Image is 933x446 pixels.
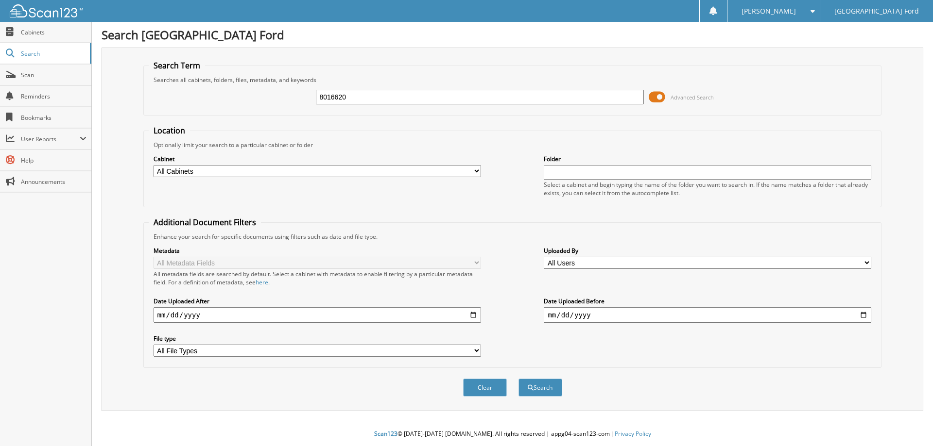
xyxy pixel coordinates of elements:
button: Search [518,379,562,396]
span: Advanced Search [671,94,714,101]
div: Select a cabinet and begin typing the name of the folder you want to search in. If the name match... [544,181,871,197]
label: Metadata [154,247,481,255]
div: Searches all cabinets, folders, files, metadata, and keywords [149,76,877,84]
label: Folder [544,155,871,163]
input: end [544,307,871,323]
span: Announcements [21,178,86,186]
span: Search [21,50,85,58]
input: start [154,307,481,323]
a: Privacy Policy [615,429,651,438]
label: File type [154,334,481,343]
button: Clear [463,379,507,396]
span: Scan123 [374,429,397,438]
span: Scan [21,71,86,79]
div: All metadata fields are searched by default. Select a cabinet with metadata to enable filtering b... [154,270,481,286]
span: Reminders [21,92,86,100]
label: Date Uploaded Before [544,297,871,305]
span: [GEOGRAPHIC_DATA] Ford [834,8,919,14]
span: Help [21,156,86,165]
label: Cabinet [154,155,481,163]
a: here [256,278,268,286]
div: Optionally limit your search to a particular cabinet or folder [149,141,877,149]
span: [PERSON_NAME] [742,8,796,14]
div: © [DATE]-[DATE] [DOMAIN_NAME]. All rights reserved | appg04-scan123-com | [92,422,933,446]
span: User Reports [21,135,80,143]
legend: Location [149,125,190,136]
span: Bookmarks [21,114,86,122]
label: Date Uploaded After [154,297,481,305]
div: Enhance your search for specific documents using filters such as date and file type. [149,232,877,241]
label: Uploaded By [544,247,871,255]
span: Cabinets [21,28,86,36]
legend: Search Term [149,60,205,71]
img: scan123-logo-white.svg [10,4,83,17]
legend: Additional Document Filters [149,217,261,228]
h1: Search [GEOGRAPHIC_DATA] Ford [102,27,923,43]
